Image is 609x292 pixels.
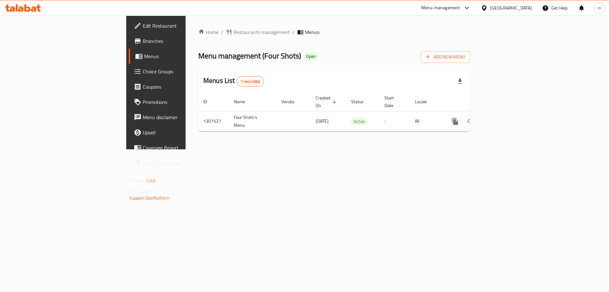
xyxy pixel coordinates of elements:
[143,98,223,106] span: Promotions
[452,74,468,89] div: Export file
[448,114,463,129] button: more
[379,111,410,131] td: -
[421,4,460,12] div: Menu-management
[129,177,145,185] span: Version:
[351,118,367,125] span: Active
[304,54,318,59] span: Open
[442,92,514,112] th: Actions
[144,52,223,60] span: Menus
[198,28,470,36] nav: breadcrumb
[129,64,228,79] a: Choice Groups
[129,94,228,110] a: Promotions
[129,49,228,64] a: Menus
[203,76,264,86] h2: Menus List
[129,18,228,33] a: Edit Restaurant
[410,111,442,131] td: All
[203,98,215,105] span: ID
[384,94,402,109] span: Start Date
[129,79,228,94] a: Coupons
[304,53,318,60] div: Open
[426,53,465,61] span: Add New Menu
[129,140,228,155] a: Coverage Report
[198,92,514,132] table: enhanced table
[316,94,338,109] span: Created On
[129,187,159,196] span: Get support on:
[129,33,228,49] a: Branches
[351,98,372,105] span: Status
[143,129,223,136] span: Upsell
[237,76,264,86] div: Total records count
[143,22,223,30] span: Edit Restaurant
[129,125,228,140] a: Upsell
[129,155,228,171] a: Grocery Checklist
[143,68,223,75] span: Choice Groups
[351,118,367,125] div: Active
[281,98,303,105] span: Vendor
[226,28,290,36] a: Restaurants management
[316,117,329,125] span: [DATE]
[129,110,228,125] a: Menu disclaimer
[292,28,295,36] li: /
[490,4,532,11] div: [GEOGRAPHIC_DATA]
[463,114,478,129] button: Change Status
[143,159,223,167] span: Grocery Checklist
[415,98,435,105] span: Locale
[143,113,223,121] span: Menu disclaimer
[143,37,223,45] span: Branches
[146,177,156,185] span: 1.0.0
[305,28,319,36] span: Menus
[229,111,276,131] td: Four Shots's Menu
[421,51,470,63] button: Add New Menu
[233,28,290,36] span: Restaurants management
[234,98,253,105] span: Name
[237,78,264,85] span: 1 record(s)
[143,83,223,91] span: Coupons
[198,49,301,63] span: Menu management ( Four Shots )
[598,4,601,11] span: m
[129,194,170,202] a: Support.OpsPlatform
[143,144,223,152] span: Coverage Report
